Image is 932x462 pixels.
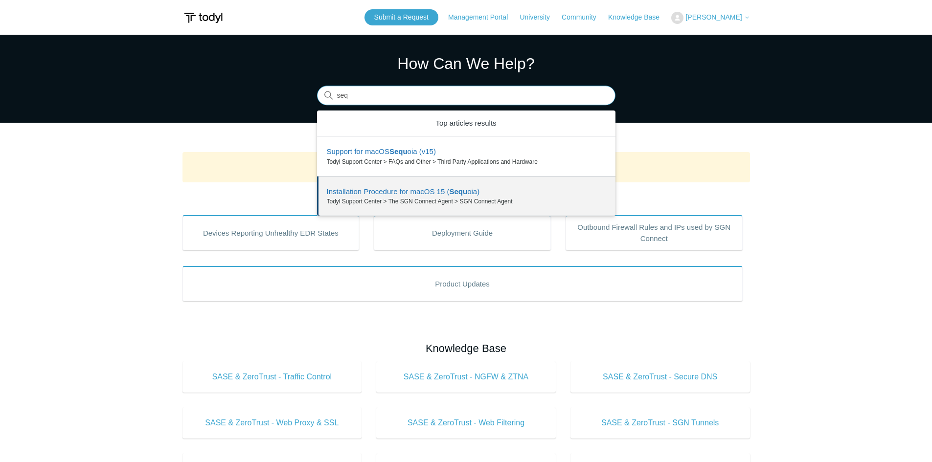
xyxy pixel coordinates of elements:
[182,361,362,393] a: SASE & ZeroTrust - Traffic Control
[570,407,750,439] a: SASE & ZeroTrust - SGN Tunnels
[585,417,735,429] span: SASE & ZeroTrust - SGN Tunnels
[317,86,615,106] input: Search
[327,187,480,198] zd-autocomplete-title-multibrand: Suggested result 2 Installation Procedure for macOS 15 (Sequoia)
[376,361,556,393] a: SASE & ZeroTrust - NGFW & ZTNA
[182,407,362,439] a: SASE & ZeroTrust - Web Proxy & SSL
[562,12,606,22] a: Community
[182,340,750,356] h2: Knowledge Base
[570,361,750,393] a: SASE & ZeroTrust - Secure DNS
[317,52,615,75] h1: How Can We Help?
[685,13,742,21] span: [PERSON_NAME]
[327,147,436,157] zd-autocomplete-title-multibrand: Suggested result 1 Support for macOS Sequoia (v15)
[585,371,735,383] span: SASE & ZeroTrust - Secure DNS
[391,417,541,429] span: SASE & ZeroTrust - Web Filtering
[374,215,551,250] a: Deployment Guide
[317,110,615,137] zd-autocomplete-header: Top articles results
[376,407,556,439] a: SASE & ZeroTrust - Web Filtering
[327,157,606,166] zd-autocomplete-breadcrumbs-multibrand: Todyl Support Center > FAQs and Other > Third Party Applications and Hardware
[449,187,467,196] em: Sequ
[197,417,347,429] span: SASE & ZeroTrust - Web Proxy & SSL
[671,12,750,24] button: [PERSON_NAME]
[608,12,669,22] a: Knowledge Base
[391,371,541,383] span: SASE & ZeroTrust - NGFW & ZTNA
[182,215,360,250] a: Devices Reporting Unhealthy EDR States
[182,9,224,27] img: Todyl Support Center Help Center home page
[566,215,743,250] a: Outbound Firewall Rules and IPs used by SGN Connect
[182,190,750,206] h2: Popular Articles
[389,147,408,155] em: Sequ
[197,371,347,383] span: SASE & ZeroTrust - Traffic Control
[327,197,606,206] zd-autocomplete-breadcrumbs-multibrand: Todyl Support Center > The SGN Connect Agent > SGN Connect Agent
[364,9,438,25] a: Submit a Request
[520,12,559,22] a: University
[182,266,743,301] a: Product Updates
[448,12,518,22] a: Management Portal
